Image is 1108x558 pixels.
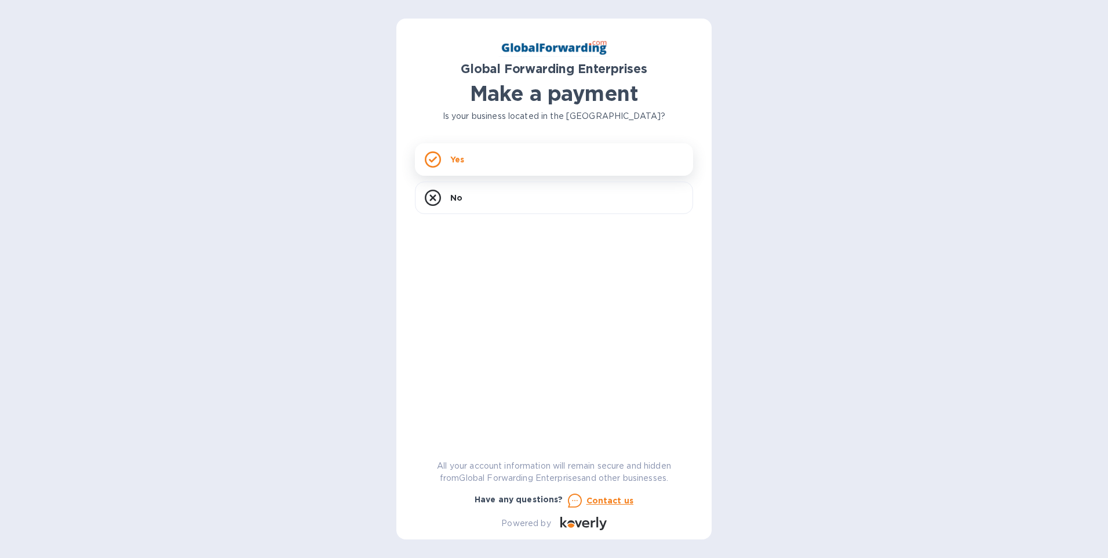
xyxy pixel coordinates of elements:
[501,517,551,530] p: Powered by
[475,495,563,504] b: Have any questions?
[415,460,693,484] p: All your account information will remain secure and hidden from Global Forwarding Enterprises and...
[415,110,693,122] p: Is your business located in the [GEOGRAPHIC_DATA]?
[450,154,464,165] p: Yes
[450,192,462,204] p: No
[586,496,634,505] u: Contact us
[461,61,647,76] b: Global Forwarding Enterprises
[415,81,693,106] h1: Make a payment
